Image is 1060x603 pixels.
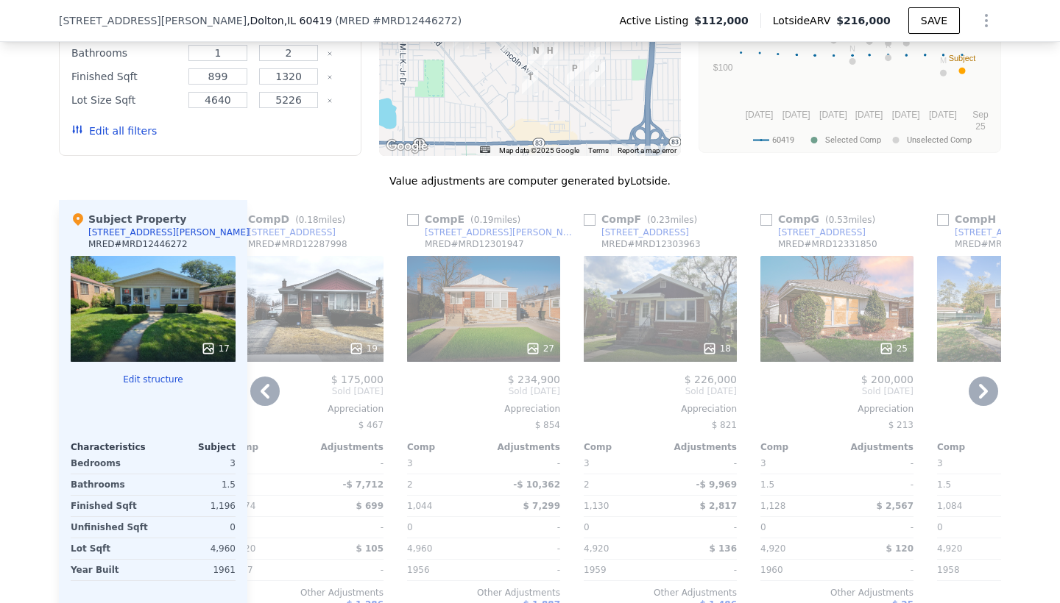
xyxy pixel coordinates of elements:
[372,15,458,26] span: # MRD12446272
[907,135,972,145] text: Unselected Comp
[840,453,914,474] div: -
[523,501,560,511] span: $ 7,299
[972,6,1001,35] button: Show Options
[949,54,976,63] text: Subject
[310,560,384,580] div: -
[407,501,432,511] span: 1,044
[358,420,384,430] span: $ 467
[760,543,785,554] span: 4,920
[888,420,914,430] span: $ 213
[59,13,247,28] span: [STREET_ADDRESS][PERSON_NAME]
[230,474,304,495] div: 2
[760,587,914,599] div: Other Adjustments
[819,110,847,120] text: [DATE]
[584,385,737,397] span: Sold [DATE]
[230,226,336,238] a: [STREET_ADDRESS]
[584,587,737,599] div: Other Adjustments
[230,385,384,397] span: Sold [DATE]
[71,374,236,385] button: Edit structure
[908,7,960,34] button: SAVE
[584,501,609,511] span: 1,130
[584,474,657,495] div: 2
[618,146,676,154] a: Report a map error
[778,238,877,250] div: MRED # MRD12331850
[407,212,526,226] div: Comp E
[528,43,544,68] div: 14616 Shepard Dr
[284,15,332,26] span: , IL 60419
[651,215,671,225] span: 0.23
[327,98,333,104] button: Clear
[937,212,1058,226] div: Comp H
[879,341,908,356] div: 25
[310,517,384,538] div: -
[584,212,703,226] div: Comp F
[840,474,914,495] div: -
[499,146,579,154] span: Map data ©2025 Google
[584,403,737,415] div: Appreciation
[619,13,694,28] span: Active Listing
[819,215,881,225] span: ( miles)
[335,13,462,28] div: ( )
[383,137,431,156] img: Google
[71,496,150,516] div: Finished Sqft
[407,458,413,468] span: 3
[588,146,609,154] a: Terms (opens in new tab)
[694,13,749,28] span: $112,000
[487,517,560,538] div: -
[88,226,250,238] div: [STREET_ADDRESS][PERSON_NAME]
[59,174,1001,188] div: Value adjustments are computer generated by Lotside .
[567,61,583,86] div: 14708 Avalon Ave
[849,44,855,53] text: N
[407,403,560,415] div: Appreciation
[760,403,914,415] div: Appreciation
[929,110,957,120] text: [DATE]
[153,441,236,453] div: Subject
[71,560,150,580] div: Year Built
[700,501,737,511] span: $ 2,817
[230,441,307,453] div: Comp
[526,341,554,356] div: 27
[349,341,378,356] div: 19
[356,501,384,511] span: $ 699
[480,146,490,153] button: Keyboard shortcuts
[877,501,914,511] span: $ 2,567
[760,458,766,468] span: 3
[71,474,150,495] div: Bathrooms
[508,374,560,385] span: $ 234,900
[407,385,560,397] span: Sold [DATE]
[760,212,881,226] div: Comp G
[829,215,849,225] span: 0.53
[425,238,524,250] div: MRED # MRD12301947
[937,474,1011,495] div: 1.5
[474,215,494,225] span: 0.19
[299,215,319,225] span: 0.18
[584,226,689,238] a: [STREET_ADDRESS]
[660,441,737,453] div: Adjustments
[88,238,188,250] div: MRED # MRD12446272
[156,496,236,516] div: 1,196
[407,543,432,554] span: 4,960
[746,110,774,120] text: [DATE]
[464,215,526,225] span: ( miles)
[663,560,737,580] div: -
[937,501,962,511] span: 1,084
[837,441,914,453] div: Adjustments
[156,560,236,580] div: 1961
[307,441,384,453] div: Adjustments
[513,479,560,490] span: -$ 10,362
[248,238,347,250] div: MRED # MRD12287998
[760,522,766,532] span: 0
[71,517,150,538] div: Unfinished Sqft
[825,135,881,145] text: Selected Comp
[937,441,1014,453] div: Comp
[584,543,609,554] span: 4,920
[310,453,384,474] div: -
[71,212,186,226] div: Subject Property
[937,543,962,554] span: 4,920
[71,66,180,87] div: Finished Sqft
[407,587,560,599] div: Other Adjustments
[407,474,481,495] div: 2
[542,43,558,68] div: 14613 Minerva Ave
[886,40,891,49] text: K
[892,110,920,120] text: [DATE]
